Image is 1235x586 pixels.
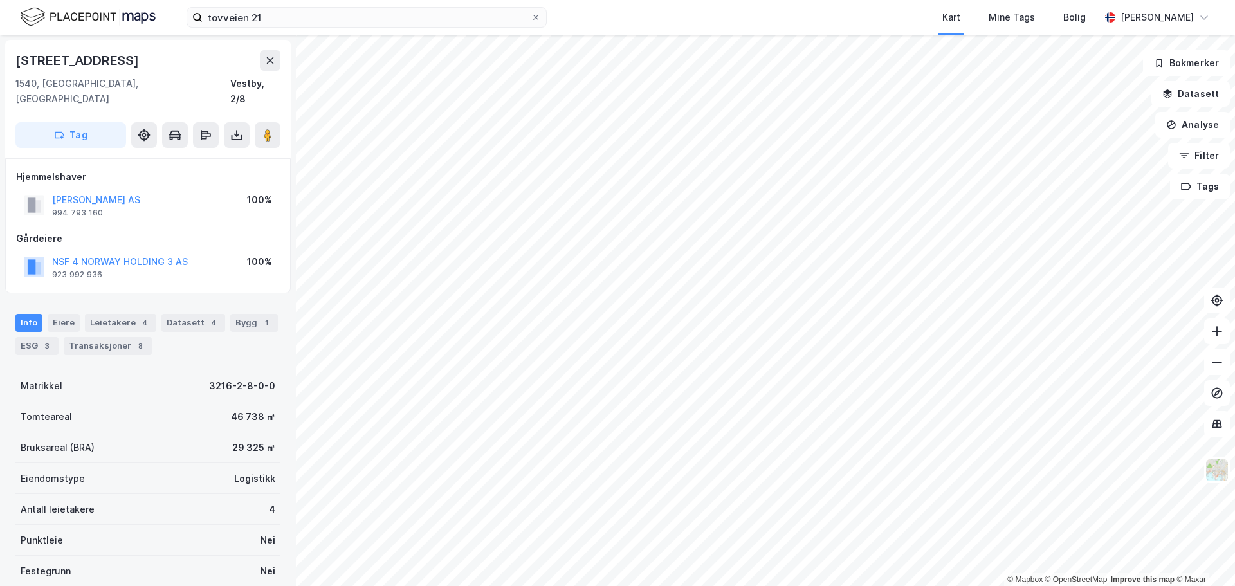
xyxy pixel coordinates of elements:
[1121,10,1194,25] div: [PERSON_NAME]
[1063,10,1086,25] div: Bolig
[16,169,280,185] div: Hjemmelshaver
[64,337,152,355] div: Transaksjoner
[48,314,80,332] div: Eiere
[52,208,103,218] div: 994 793 160
[21,440,95,455] div: Bruksareal (BRA)
[21,409,72,425] div: Tomteareal
[1007,575,1043,584] a: Mapbox
[21,502,95,517] div: Antall leietakere
[1205,458,1229,482] img: Z
[52,270,102,280] div: 923 992 936
[203,8,531,27] input: Søk på adresse, matrikkel, gårdeiere, leietakere eller personer
[942,10,960,25] div: Kart
[15,337,59,355] div: ESG
[209,378,275,394] div: 3216-2-8-0-0
[138,316,151,329] div: 4
[260,316,273,329] div: 1
[207,316,220,329] div: 4
[231,409,275,425] div: 46 738 ㎡
[1171,524,1235,586] iframe: Chat Widget
[21,471,85,486] div: Eiendomstype
[232,440,275,455] div: 29 325 ㎡
[15,50,142,71] div: [STREET_ADDRESS]
[134,340,147,353] div: 8
[41,340,53,353] div: 3
[261,533,275,548] div: Nei
[1151,81,1230,107] button: Datasett
[1143,50,1230,76] button: Bokmerker
[21,533,63,548] div: Punktleie
[15,76,230,107] div: 1540, [GEOGRAPHIC_DATA], [GEOGRAPHIC_DATA]
[21,563,71,579] div: Festegrunn
[1168,143,1230,169] button: Filter
[230,314,278,332] div: Bygg
[1111,575,1175,584] a: Improve this map
[1045,575,1108,584] a: OpenStreetMap
[261,563,275,579] div: Nei
[269,502,275,517] div: 4
[247,254,272,270] div: 100%
[161,314,225,332] div: Datasett
[247,192,272,208] div: 100%
[15,122,126,148] button: Tag
[85,314,156,332] div: Leietakere
[234,471,275,486] div: Logistikk
[21,6,156,28] img: logo.f888ab2527a4732fd821a326f86c7f29.svg
[16,231,280,246] div: Gårdeiere
[21,378,62,394] div: Matrikkel
[15,314,42,332] div: Info
[230,76,280,107] div: Vestby, 2/8
[1170,174,1230,199] button: Tags
[989,10,1035,25] div: Mine Tags
[1155,112,1230,138] button: Analyse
